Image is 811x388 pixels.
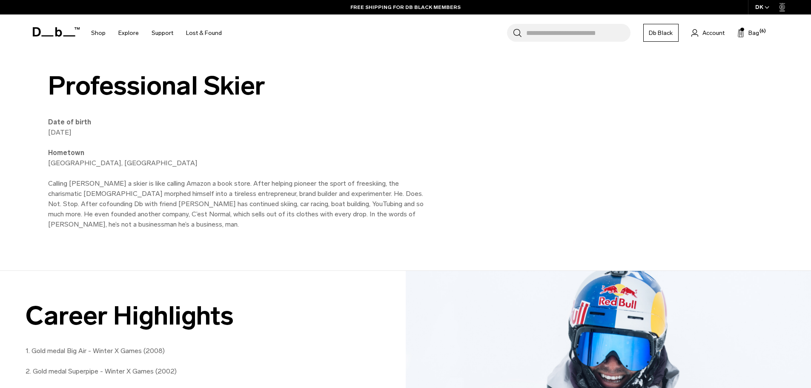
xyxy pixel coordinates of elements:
[748,29,759,37] span: Bag
[152,18,173,48] a: Support
[737,28,759,38] button: Bag (6)
[48,72,431,100] div: Professional Skier
[85,14,228,52] nav: Main Navigation
[48,117,431,230] p: [DATE] [GEOGRAPHIC_DATA], [GEOGRAPHIC_DATA] Calling [PERSON_NAME] a skier is like calling Amazon ...
[691,28,725,38] a: Account
[759,28,766,35] span: (6)
[48,149,84,157] strong: Hometown
[350,3,461,11] a: FREE SHIPPING FOR DB BLACK MEMBERS
[91,18,106,48] a: Shop
[643,24,679,42] a: Db Black
[48,118,91,126] strong: Date of birth
[118,18,139,48] a: Explore
[26,296,234,335] h3: Career Highlights
[186,18,222,48] a: Lost & Found
[702,29,725,37] span: Account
